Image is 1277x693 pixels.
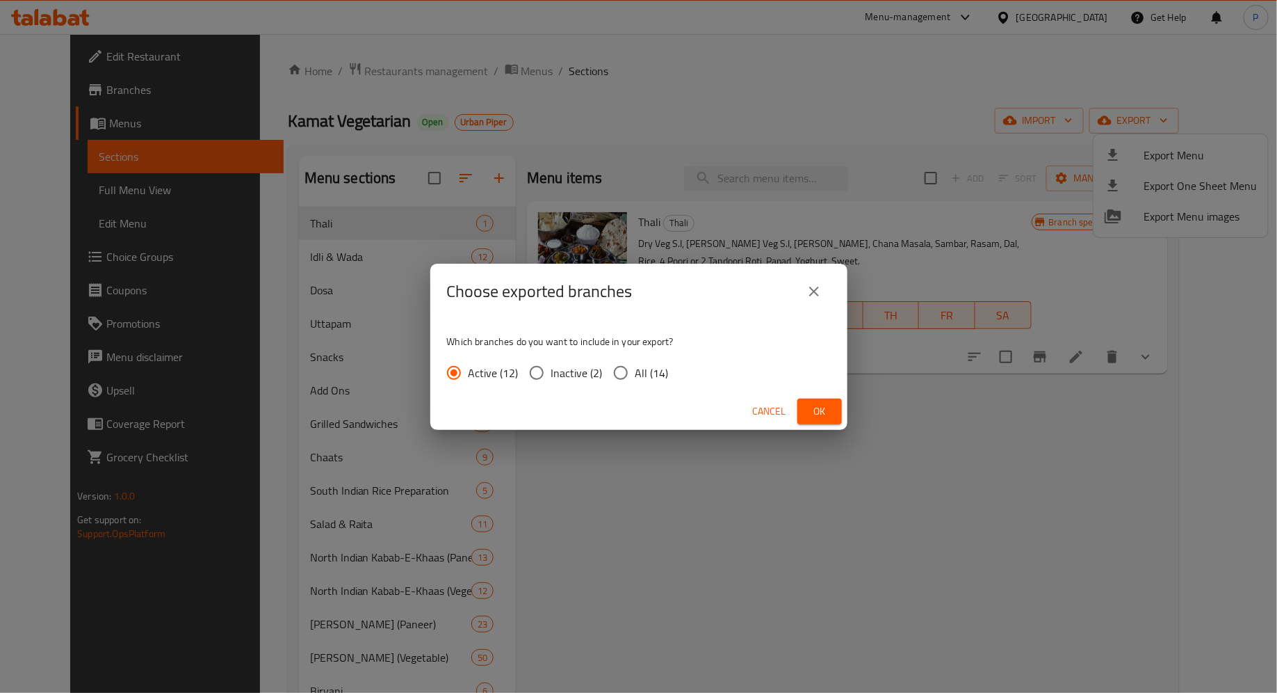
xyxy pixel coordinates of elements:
button: close [797,275,831,308]
span: Inactive (2) [551,365,603,381]
button: Ok [797,399,842,424]
span: All (14) [635,365,669,381]
span: Active (12) [469,365,519,381]
h2: Choose exported branches [447,280,633,303]
button: Cancel [747,399,792,424]
p: Which branches do you want to include in your export? [447,335,831,349]
span: Ok [808,403,831,420]
span: Cancel [753,403,786,420]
